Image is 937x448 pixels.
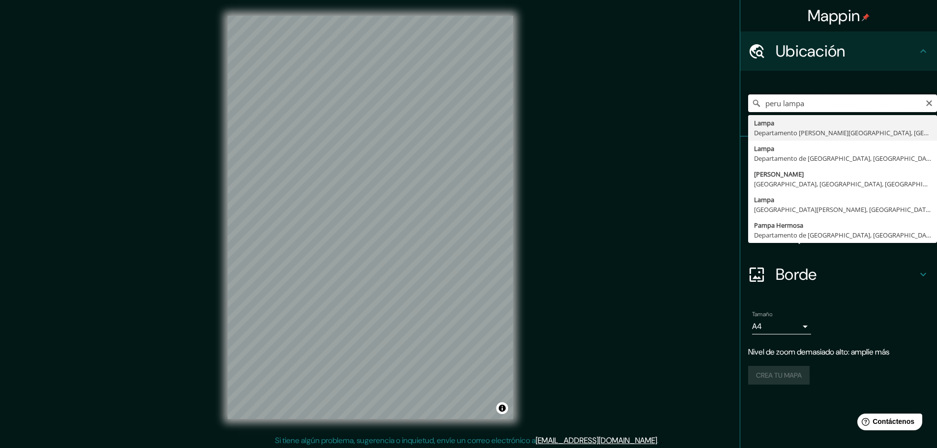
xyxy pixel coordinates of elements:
font: Departamento de [GEOGRAPHIC_DATA], [GEOGRAPHIC_DATA] [754,154,936,163]
button: Claro [925,98,933,107]
font: Lampa [754,119,774,127]
font: Mappin [808,5,860,26]
font: Lampa [754,144,774,153]
font: A4 [752,321,762,331]
img: pin-icon.png [862,13,870,21]
font: . [657,435,659,446]
font: [PERSON_NAME] [754,170,804,179]
font: Nivel de zoom demasiado alto: amplíe más [748,347,889,357]
div: A4 [752,319,811,334]
font: Si tiene algún problema, sugerencia o inquietud, envíe un correo electrónico a [275,435,536,446]
div: Disposición [740,215,937,255]
canvas: Mapa [228,16,513,419]
font: Lampa [754,195,774,204]
iframe: Lanzador de widgets de ayuda [849,410,926,437]
font: . [660,435,662,446]
button: Activar o desactivar atribución [496,402,508,414]
font: Pampa Hermosa [754,221,803,230]
font: Ubicación [776,41,846,61]
font: Departamento de [GEOGRAPHIC_DATA], [GEOGRAPHIC_DATA] [754,231,936,239]
font: . [659,435,660,446]
font: Tamaño [752,310,772,318]
input: Elige tu ciudad o zona [748,94,937,112]
a: [EMAIL_ADDRESS][DOMAIN_NAME] [536,435,657,446]
font: Borde [776,264,817,285]
div: Patas [740,137,937,176]
div: Borde [740,255,937,294]
div: Estilo [740,176,937,215]
div: Ubicación [740,31,937,71]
